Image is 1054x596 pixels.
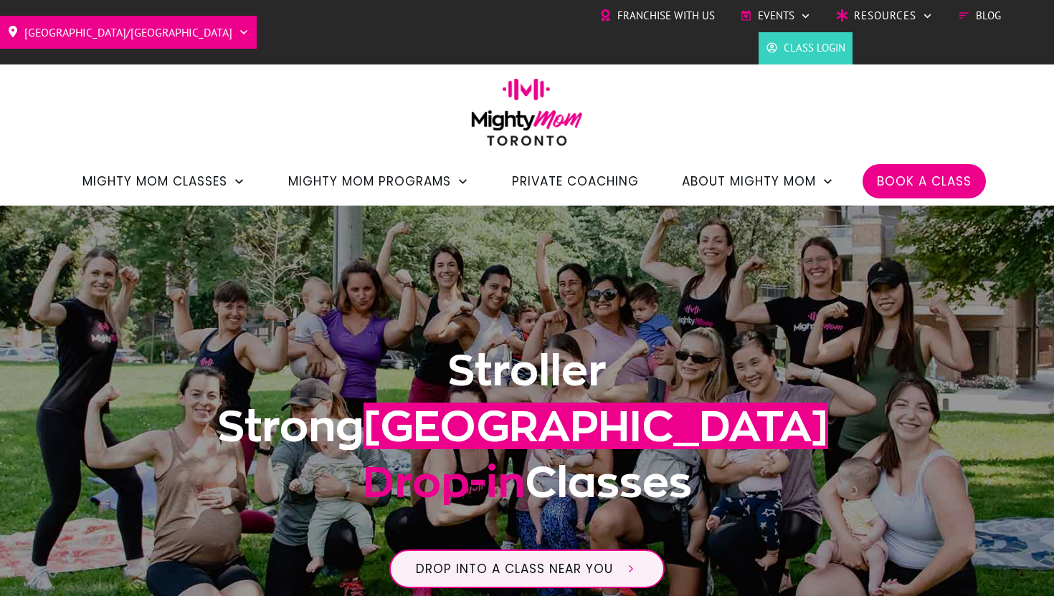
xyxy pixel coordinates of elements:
a: Mighty Mom Programs [288,169,469,193]
span: Franchise with Us [617,5,715,27]
a: Private Coaching [512,169,639,193]
a: About Mighty Mom [682,169,834,193]
span: [GEOGRAPHIC_DATA] [364,403,828,449]
span: Mighty Mom Programs [288,169,451,193]
span: Class Login [784,37,845,59]
a: Book a Class [877,169,972,193]
img: mightymom-logo-toronto [464,78,590,156]
a: Blog [958,5,1001,27]
a: Franchise with Us [599,5,715,27]
span: Resources [854,5,916,27]
span: Blog [976,5,1001,27]
a: Drop into a class near you [389,549,665,588]
span: Events [758,5,794,27]
span: [GEOGRAPHIC_DATA]/[GEOGRAPHIC_DATA] [24,21,232,44]
a: Events [740,5,811,27]
a: Class Login [766,37,845,59]
span: About Mighty Mom [682,169,816,193]
a: Mighty Mom Classes [82,169,245,193]
a: [GEOGRAPHIC_DATA]/[GEOGRAPHIC_DATA] [7,21,250,44]
span: Drop into a class near you [416,560,613,577]
a: Resources [836,5,933,27]
span: Mighty Mom Classes [82,169,227,193]
span: Drop-in [363,458,525,505]
h1: Stroller Strong Classes [141,342,913,527]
